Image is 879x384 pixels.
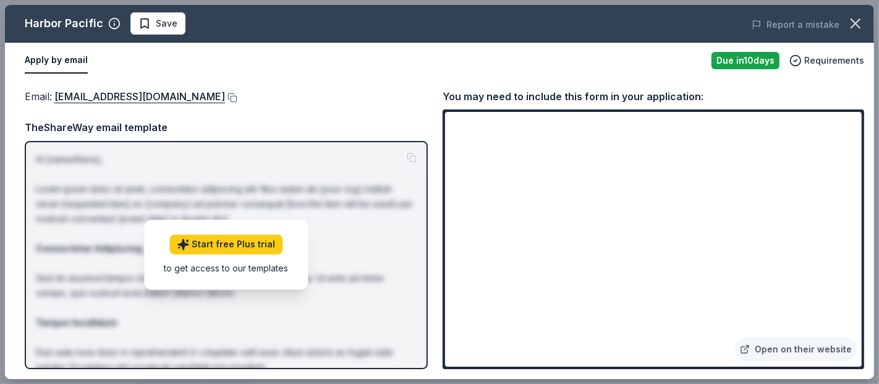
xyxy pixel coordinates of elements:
[25,119,428,135] div: TheShareWay email template
[130,12,185,35] button: Save
[25,48,88,74] button: Apply by email
[789,53,864,68] button: Requirements
[711,52,779,69] div: Due in 10 days
[169,235,282,255] a: Start free Plus trial
[752,17,839,32] button: Report a mistake
[164,262,288,275] div: to get access to our templates
[443,88,864,105] div: You may need to include this form in your application:
[25,90,225,103] span: Email :
[156,16,177,31] span: Save
[25,14,103,33] div: Harbor Pacific
[804,53,864,68] span: Requirements
[735,337,857,362] a: Open on their website
[36,317,117,328] strong: Tempor Incididunt
[54,88,225,105] a: [EMAIL_ADDRESS][DOMAIN_NAME]
[36,243,142,254] strong: Consectetur Adipiscing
